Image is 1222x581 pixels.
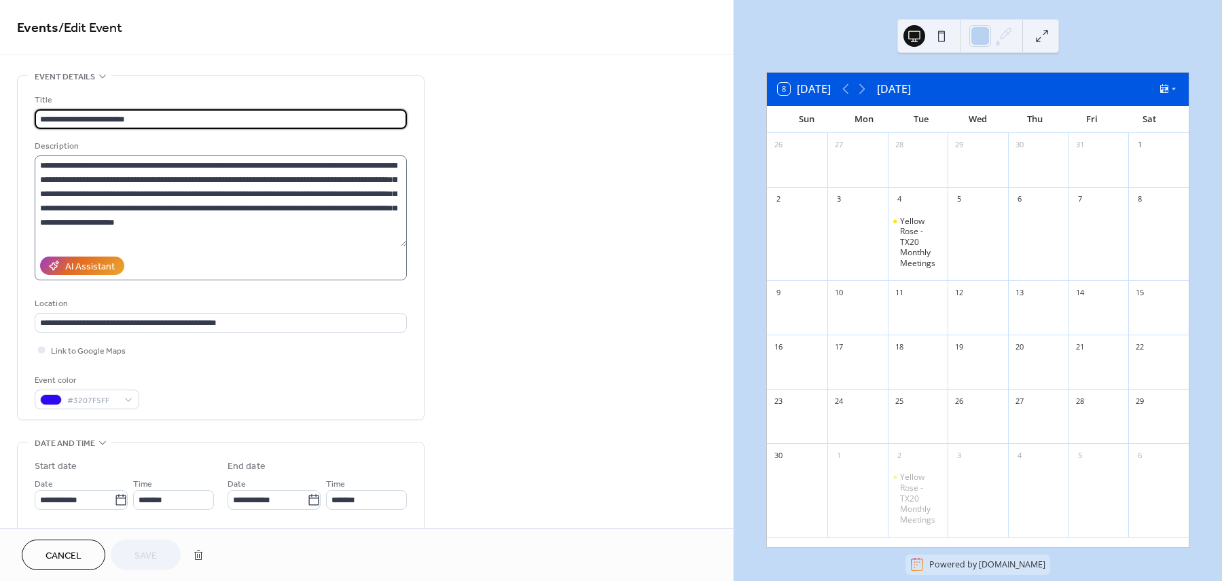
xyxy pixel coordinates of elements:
[877,81,911,97] div: [DATE]
[1132,339,1147,354] div: 22
[892,394,907,409] div: 25
[952,192,967,207] div: 5
[1012,339,1027,354] div: 20
[51,344,126,358] span: Link to Google Maps
[1012,394,1027,409] div: 27
[22,540,105,570] button: Cancel
[831,285,846,300] div: 10
[952,448,967,463] div: 3
[952,339,967,354] div: 19
[979,559,1045,570] a: [DOMAIN_NAME]
[35,373,137,388] div: Event color
[831,138,846,153] div: 27
[40,257,124,275] button: AI Assistant
[1073,138,1088,153] div: 31
[35,460,77,474] div: Start date
[952,138,967,153] div: 29
[1132,138,1147,153] div: 1
[900,216,943,269] div: Yellow Rose - TX20 Monthly Meetings
[67,394,118,408] span: #3207F5FF
[17,15,58,41] a: Events
[1012,285,1027,300] div: 13
[778,106,835,133] div: Sun
[35,70,95,84] span: Event details
[892,339,907,354] div: 18
[1012,192,1027,207] div: 6
[888,216,948,269] div: Yellow Rose - TX20 Monthly Meetings
[900,472,943,525] div: Yellow Rose - TX20 Monthly Meetings
[228,477,246,491] span: Date
[952,285,967,300] div: 12
[1007,106,1064,133] div: Thu
[35,93,404,107] div: Title
[1073,192,1088,207] div: 7
[831,192,846,207] div: 3
[35,477,53,491] span: Date
[892,138,907,153] div: 28
[831,339,846,354] div: 17
[831,448,846,463] div: 1
[1132,448,1147,463] div: 6
[1132,192,1147,207] div: 8
[1073,394,1088,409] div: 28
[771,448,786,463] div: 30
[1073,285,1088,300] div: 14
[1121,106,1178,133] div: Sat
[35,297,404,311] div: Location
[65,260,115,274] div: AI Assistant
[228,460,266,474] div: End date
[773,79,835,98] button: 8[DATE]
[1012,448,1027,463] div: 4
[835,106,892,133] div: Mon
[929,559,1045,570] div: Powered by
[1073,448,1088,463] div: 5
[771,192,786,207] div: 2
[771,394,786,409] div: 23
[46,549,82,563] span: Cancel
[51,527,75,542] span: All day
[892,285,907,300] div: 11
[35,139,404,153] div: Description
[888,472,948,525] div: Yellow Rose - TX20 Monthly Meetings
[58,15,122,41] span: / Edit Event
[771,339,786,354] div: 16
[950,106,1007,133] div: Wed
[35,436,95,451] span: Date and time
[771,138,786,153] div: 26
[1064,106,1121,133] div: Fri
[893,106,950,133] div: Tue
[326,477,345,491] span: Time
[831,394,846,409] div: 24
[892,448,907,463] div: 2
[952,394,967,409] div: 26
[1132,285,1147,300] div: 15
[1012,138,1027,153] div: 30
[771,285,786,300] div: 9
[892,192,907,207] div: 4
[133,477,152,491] span: Time
[1073,339,1088,354] div: 21
[1132,394,1147,409] div: 29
